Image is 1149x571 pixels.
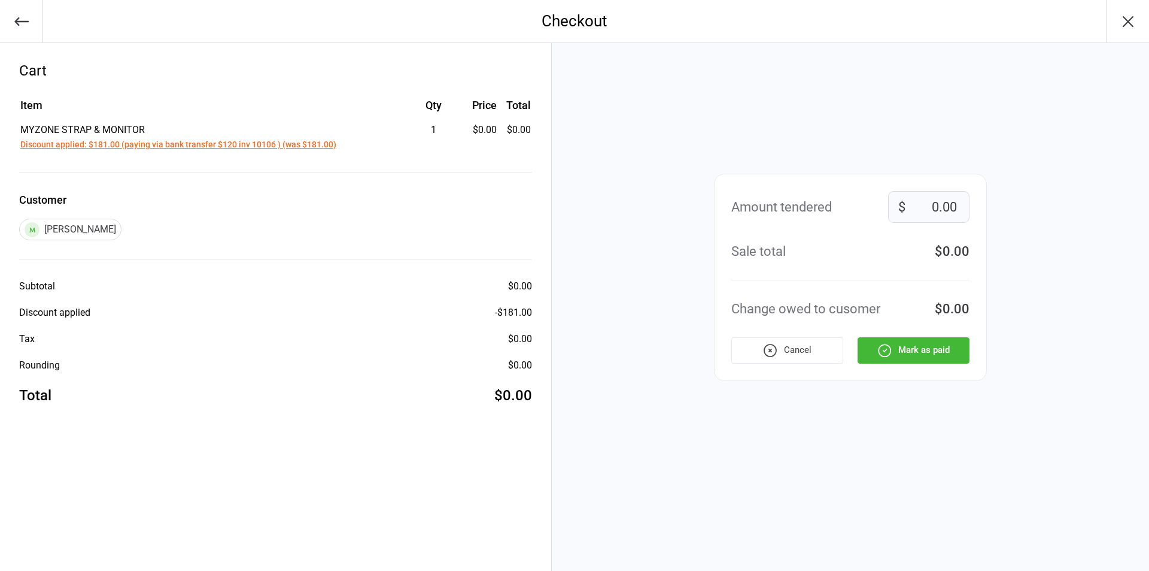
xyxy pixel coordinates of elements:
div: Subtotal [19,279,55,294]
div: $0.00 [467,123,497,137]
th: Item [20,97,400,122]
div: $0.00 [508,332,532,346]
div: Total [19,385,51,406]
div: Sale total [731,241,786,261]
div: $0.00 [494,385,532,406]
div: Change owed to cusomer [731,299,880,319]
div: $0.00 [508,279,532,294]
div: $0.00 [935,241,969,261]
div: Tax [19,332,35,346]
div: [PERSON_NAME] [19,219,121,240]
div: Cart [19,60,532,81]
div: Rounding [19,358,60,373]
td: $0.00 [501,123,531,152]
div: Price [467,97,497,113]
span: MYZONE STRAP & MONITOR [20,124,145,135]
div: Discount applied [19,306,90,320]
span: $ [898,197,905,217]
div: - $181.00 [495,306,532,320]
button: Cancel [731,337,843,364]
th: Total [501,97,531,122]
button: Mark as paid [858,337,969,364]
label: Customer [19,192,532,208]
th: Qty [402,97,466,122]
div: $0.00 [935,299,969,319]
div: Amount tendered [731,197,832,217]
div: $0.00 [508,358,532,373]
button: Discount applied: $181.00 (paying via bank transfer $120 inv 10106 ) (was $181.00) [20,138,336,151]
div: 1 [402,123,466,137]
